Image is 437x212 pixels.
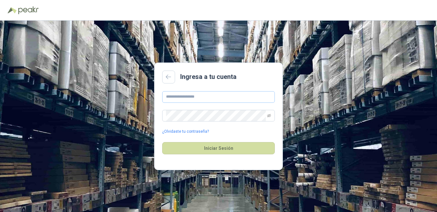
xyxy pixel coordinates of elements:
img: Logo [8,7,17,14]
h2: Ingresa a tu cuenta [180,72,237,82]
a: ¿Olvidaste tu contraseña? [162,129,209,135]
button: Iniciar Sesión [162,142,275,154]
img: Peakr [18,6,39,14]
span: eye-invisible [267,114,271,118]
